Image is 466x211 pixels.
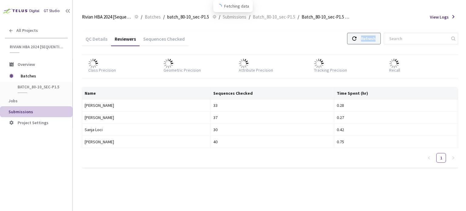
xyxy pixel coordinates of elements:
div: Reviewers [111,36,140,46]
th: Name [82,87,211,100]
span: batch_80-10_sec-P1.5 [167,13,209,21]
div: [PERSON_NAME] [85,102,208,109]
a: Batches [144,13,162,20]
li: Next Page [448,153,458,163]
span: Fetching data [224,3,249,9]
div: GT Studio [44,8,60,14]
span: Rivian HBA 2024 [Sequential] [82,13,131,21]
th: Time Spent (hr) [334,87,458,100]
button: right [448,153,458,163]
span: Batch_80-10_sec-P1.5 [253,13,295,21]
span: Submissions [223,13,246,21]
span: Project Settings [18,120,49,125]
div: QC Details [82,36,111,46]
span: right [451,156,455,160]
li: 1 [436,153,446,163]
span: loading [217,4,222,9]
button: left [424,153,434,163]
th: Sequences Checked [211,87,335,100]
div: 33 [213,102,332,109]
span: batch_80-10_sec-P1.5 [18,84,62,90]
span: Jobs [8,98,18,104]
div: 40 [213,138,332,145]
span: Batches [145,13,161,21]
img: loader.gif [239,59,248,68]
li: / [141,13,142,21]
li: / [249,13,250,21]
input: Search [386,33,450,44]
span: Batches [21,70,62,82]
span: Submissions [8,109,33,114]
a: 1 [437,153,446,162]
div: 0.27 [337,114,455,121]
img: loader.gif [164,59,173,68]
li: / [219,13,220,21]
div: [PERSON_NAME] [85,114,208,121]
div: Sanja Loci [85,126,208,133]
div: 30 [213,126,332,133]
li: / [298,13,299,21]
div: 0.28 [337,102,455,109]
span: View Logs [430,14,449,20]
div: Sequences Checked [140,36,188,46]
a: Batch_80-10_sec-P1.5 [252,13,296,20]
div: Geometric Precision [164,67,201,73]
div: [PERSON_NAME] [85,138,208,145]
div: Tracking Precision [314,67,347,73]
div: Recall [389,67,400,73]
img: loader.gif [389,59,399,68]
div: 0.75 [337,138,455,145]
div: 0.42 [337,126,455,133]
span: left [427,156,431,160]
span: Rivian HBA 2024 [Sequential] [10,44,64,49]
li: / [163,13,165,21]
img: loader.gif [88,59,98,68]
span: Batch_80-10_sec-P1.5 QC - [DATE] [302,13,351,21]
img: loader.gif [314,59,324,68]
div: Attribute Precision [239,67,273,73]
div: Refresh [361,33,376,44]
div: Class Precision [88,67,116,73]
span: Overview [18,62,35,67]
a: Submissions [221,13,248,20]
div: 37 [213,114,332,121]
li: Previous Page [424,153,434,163]
span: All Projects [16,28,38,33]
